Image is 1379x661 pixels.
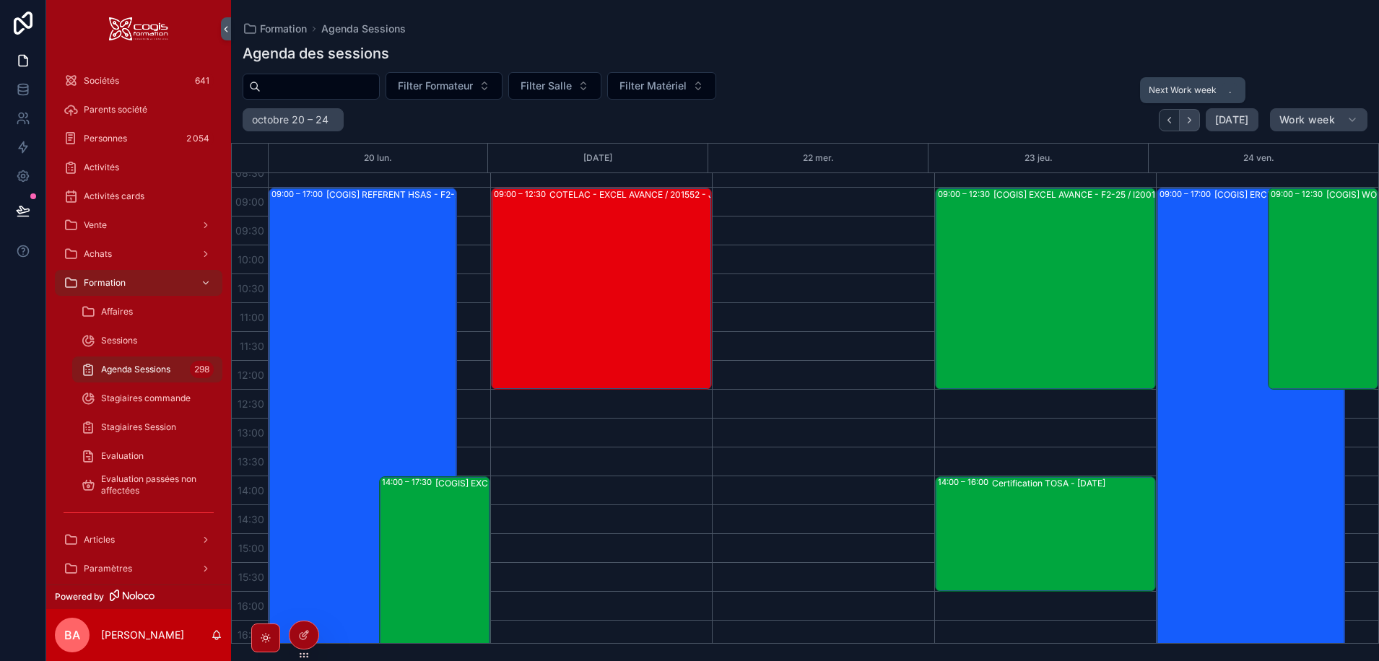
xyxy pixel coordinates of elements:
a: Evaluation passées non affectées [72,472,222,498]
div: 09:00 – 12:30 [938,188,993,200]
div: 09:00 – 17:00 [1160,188,1214,200]
div: 09:00 – 17:00[COGIS] ERCE MEDICAL - NEGOCIATIONS / 201495 [1157,188,1344,649]
span: . [1224,84,1235,96]
button: 24 ven. [1243,144,1274,172]
button: 23 jeu. [1025,144,1053,172]
a: Sociétés641 [55,68,222,94]
a: Articles [55,527,222,553]
span: Sociétés [84,75,119,87]
span: 13:30 [234,455,268,468]
span: Work week [1279,113,1335,126]
a: Paramètres [55,556,222,582]
a: Stagiaires Session [72,414,222,440]
button: Back [1159,109,1180,131]
span: Filter Matériel [619,79,687,93]
div: 09:00 – 12:30 [1271,188,1326,200]
a: Sessions [72,328,222,354]
div: COTELAC - EXCEL AVANCE / 201552 - Jour 6/6 [549,189,742,201]
div: 298 [190,361,214,378]
a: Activités cards [55,183,222,209]
h1: Agenda des sessions [243,43,389,64]
div: 641 [191,72,214,89]
span: Activités cards [84,191,144,202]
span: [DATE] [1215,113,1249,126]
span: 11:30 [236,340,268,352]
span: 16:30 [234,629,268,641]
div: 14:00 – 16:00Certification TOSA - [DATE] [936,477,1156,591]
a: Activités [55,154,222,180]
div: 09:00 – 17:00 [271,188,326,200]
span: 10:00 [234,253,268,266]
span: Evaluation passées non affectées [101,473,208,496]
a: Evaluation [72,443,222,469]
a: Powered by [46,585,231,609]
span: 16:00 [234,600,268,612]
span: Sessions [101,335,137,346]
div: 14:00 – 16:00 [938,476,992,488]
div: scrollable content [46,58,231,585]
span: Activités [84,162,119,173]
span: Formation [84,277,126,289]
span: 15:00 [235,542,268,554]
span: 12:00 [234,369,268,381]
span: Achats [84,248,112,260]
a: Formation [243,22,307,36]
span: Vente [84,219,107,231]
button: 20 lun. [364,144,392,172]
h2: octobre 20 – 24 [252,113,329,127]
div: 14:00 – 17:30 [382,476,435,488]
span: Agenda Sessions [101,364,170,375]
span: BA [64,626,80,644]
span: 09:30 [232,224,268,237]
a: Formation [55,270,222,296]
span: Filter Formateur [398,79,473,93]
div: 09:00 – 17:00[COGIS] REFERENT HSAS - F2-25 - Partie Humaine / I200136-0 [269,188,456,649]
button: [DATE] [1206,108,1258,131]
div: [COGIS] EXCEL AVANCE - F2-25 / I200143-0 [993,189,1176,201]
a: Affaires [72,299,222,325]
span: 12:30 [234,398,268,410]
a: Agenda Sessions298 [72,356,222,382]
a: Stagiaires commande [72,385,222,411]
div: 09:00 – 12:30[COGIS] WORD / I200110 - Jour 1/5 [1269,188,1378,389]
span: Parents société [84,104,147,115]
div: 09:00 – 12:30[COGIS] EXCEL AVANCE - F2-25 / I200143-0 [936,188,1156,389]
button: Work week [1270,108,1367,131]
div: 09:00 – 12:30 [494,188,549,200]
span: 08:30 [232,167,268,179]
button: Next [1180,109,1200,131]
span: 13:00 [234,426,268,439]
button: 22 mer. [803,144,834,172]
span: Stagiaires Session [101,421,176,433]
span: 10:30 [234,282,268,294]
button: [DATE] [583,144,612,172]
button: Select Button [508,72,601,100]
span: Affaires [101,306,133,318]
a: Parents société [55,97,222,123]
span: Next Work week [1149,84,1217,96]
span: Articles [84,534,115,546]
span: Evaluation [101,450,144,462]
div: 09:00 – 12:30COTELAC - EXCEL AVANCE / 201552 - Jour 6/6 [492,188,712,389]
span: Stagiaires commande [101,393,191,404]
span: 14:30 [234,513,268,525]
div: [COGIS] EXCEL POWER QUERY (bloc 2) / I200120 - Jour bloc 2-1 [435,478,541,489]
button: Select Button [607,72,716,100]
span: Filter Salle [521,79,572,93]
a: Agenda Sessions [321,22,406,36]
a: Personnes2 054 [55,126,222,152]
div: Certification TOSA - [DATE] [992,478,1105,489]
span: Paramètres [84,563,132,574]
span: 14:00 [234,484,268,496]
div: [COGIS] REFERENT HSAS - F2-25 - Partie Humaine / I200136-0 [326,189,510,201]
span: Personnes [84,133,127,144]
img: App logo [109,17,168,40]
div: 2 054 [182,130,214,147]
span: Formation [260,22,307,36]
